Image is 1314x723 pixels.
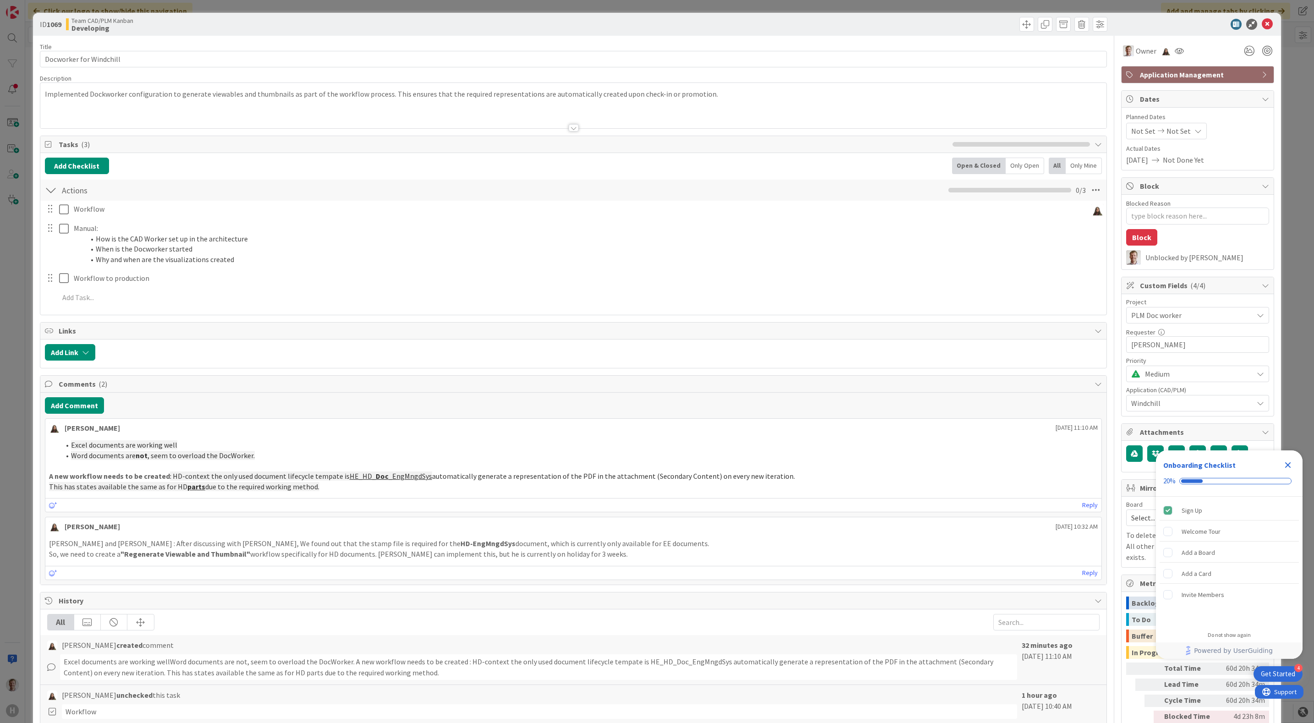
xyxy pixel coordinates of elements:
u: parts [187,482,205,491]
a: Powered by UserGuiding [1161,642,1298,659]
div: Welcome Tour [1182,526,1221,537]
div: [DATE] 10:40 AM [1022,690,1100,719]
div: Open Get Started checklist, remaining modules: 4 [1254,666,1303,682]
div: Checklist Container [1156,450,1303,659]
a: Reply [1082,567,1098,579]
div: Unblocked by [PERSON_NAME] [1145,253,1269,262]
span: due to the required working method. [205,482,319,491]
div: Do not show again [1208,631,1251,639]
div: Checklist progress: 20% [1163,477,1295,485]
span: Not Done Yet [1163,154,1204,165]
img: BO [1126,250,1141,265]
div: Close Checklist [1281,458,1295,472]
span: ID [40,19,61,30]
div: Add a Board [1182,547,1215,558]
span: Description [40,74,71,82]
span: [PERSON_NAME] comment [62,640,174,651]
span: ( 3 ) [81,140,90,149]
p: So, we need to create a workflow specifically for HD documents. [PERSON_NAME] can implement this,... [49,549,1098,559]
span: Application Management [1140,69,1257,80]
div: [PERSON_NAME] [65,422,120,433]
span: 0 / 3 [1076,185,1086,196]
div: Priority [1126,357,1269,364]
li: When is the Docworker started [85,244,1100,254]
span: Owner [1136,45,1156,56]
b: 32 minutes ago [1022,641,1073,650]
span: Mirrors [1140,482,1257,493]
span: [DATE] [1126,154,1148,165]
div: Sign Up is complete. [1160,500,1299,520]
div: Workflow [62,704,1018,719]
span: , seem to overload the DocWorker. [148,451,255,460]
span: Powered by UserGuiding [1194,645,1273,656]
span: Excel documents are working well [71,440,177,449]
u: _EngMngdSys [389,471,432,481]
img: KM [49,422,60,433]
img: BO [1123,45,1134,56]
p: [PERSON_NAME] and [PERSON_NAME] : After discussing with [PERSON_NAME], We found out that the stam... [49,538,1098,549]
div: 60d 20h 34m [1218,663,1265,675]
button: Block [1126,229,1157,246]
span: Custom Fields [1140,280,1257,291]
button: Add Link [45,344,95,361]
div: Application (CAD/PLM) [1126,387,1269,393]
span: [DATE] 10:32 AM [1056,522,1098,531]
span: Metrics [1140,578,1257,589]
div: Buffer [1132,630,1255,642]
u: Doc [376,471,389,481]
div: 20% [1163,477,1176,485]
div: Open & Closed [952,158,1006,174]
div: [PERSON_NAME] [65,521,120,532]
span: Select... [1131,511,1248,524]
span: Planned Dates [1126,112,1269,122]
img: KM [49,521,60,532]
span: Word documents are [71,451,136,460]
span: Links [59,325,1090,336]
span: Dates [1140,93,1257,104]
strong: not [136,451,148,460]
span: Attachments [1140,427,1257,438]
img: KM [47,690,57,701]
span: This has states available the same as for HD [49,482,187,491]
strong: A new workflow needs to be created [49,471,170,481]
div: Add a Card is incomplete. [1160,564,1299,584]
div: Add a Board is incomplete. [1160,542,1299,563]
div: Cycle Time [1164,695,1215,707]
div: Get Started [1261,669,1295,679]
div: Total Time [1164,663,1215,675]
div: Backlog [1132,597,1255,609]
label: Title [40,43,52,51]
span: Block [1140,181,1257,192]
div: In Progress [1132,646,1226,659]
span: [DATE] 11:10 AM [1056,423,1098,433]
input: type card name here... [40,51,1107,67]
div: Welcome Tour is incomplete. [1160,521,1299,542]
b: unchecked [116,690,153,700]
a: Reply [1082,499,1098,511]
span: Windchill [1131,398,1253,409]
div: Project [1126,299,1269,305]
span: History [59,595,1090,606]
span: : HD-context the only used document lifecycle tempate is [170,471,350,481]
div: Only Open [1006,158,1044,174]
span: ( 4/4 ) [1190,281,1205,290]
u: HE_HD_ [350,471,376,481]
b: Developing [71,24,133,32]
span: PLM Doc worker [1131,309,1248,322]
span: Not Set [1166,126,1191,137]
span: Team CAD/PLM Kanban [71,17,133,24]
span: Tasks [59,139,948,150]
input: Add Checklist... [59,182,265,198]
div: Sign Up [1182,505,1202,516]
p: Implemented Dockworker configuration to generate viewables and thumbnails as part of the workflow... [45,89,1102,99]
button: Add Checklist [45,158,109,174]
span: Actual Dates [1126,144,1269,153]
span: Medium [1145,367,1248,380]
span: Support [19,1,42,12]
span: Not Set [1131,126,1155,137]
p: Workflow to production [74,273,1100,284]
div: Onboarding Checklist [1163,460,1236,471]
input: Search... [993,614,1100,630]
li: Why and when are the visualizations created [85,254,1100,265]
strong: HD-EngMngdSys [460,539,515,548]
